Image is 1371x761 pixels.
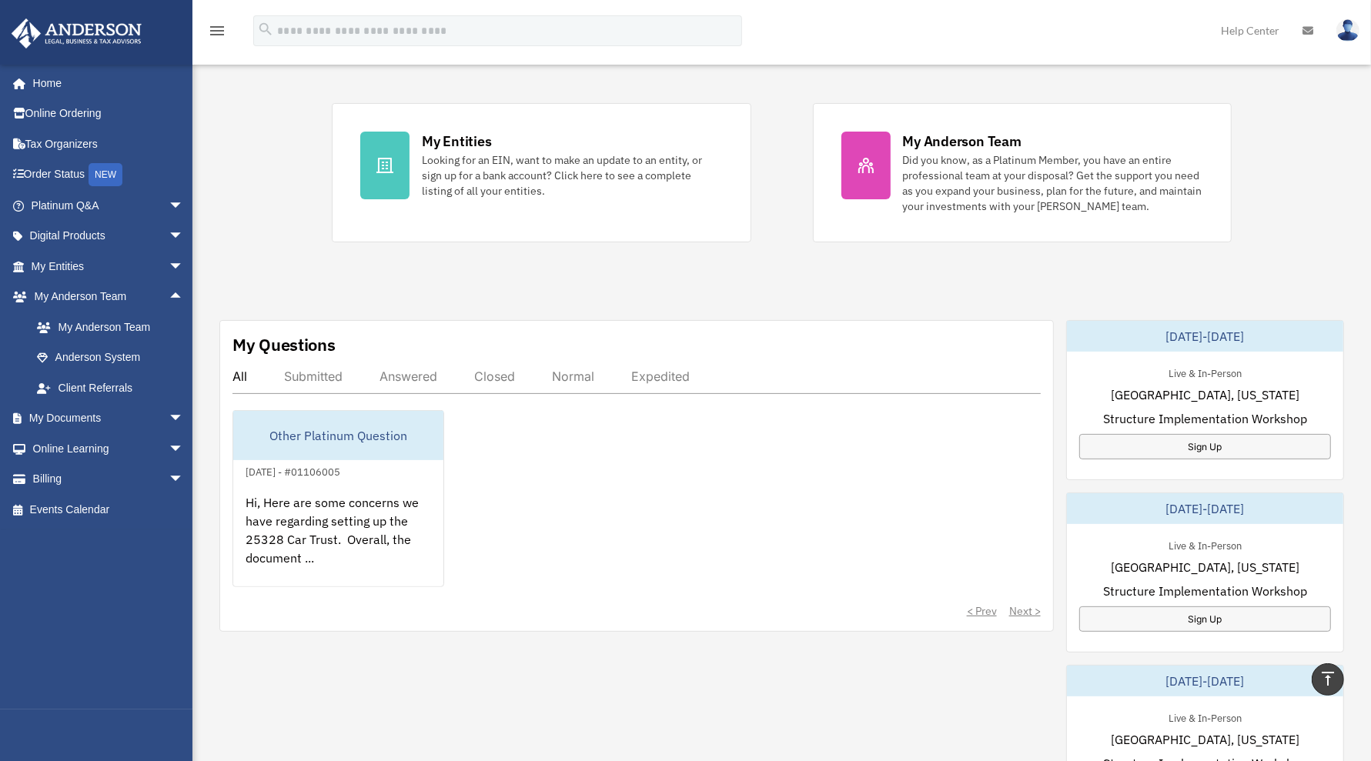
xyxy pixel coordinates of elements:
a: Order StatusNEW [11,159,207,191]
a: My Anderson Team Did you know, as a Platinum Member, you have an entire professional team at your... [813,103,1232,242]
a: Sign Up [1079,606,1331,632]
div: Live & In-Person [1156,364,1254,380]
div: Answered [380,369,437,384]
div: [DATE]-[DATE] [1067,493,1343,524]
span: arrow_drop_down [169,433,199,465]
span: arrow_drop_down [169,403,199,435]
a: Online Ordering [11,98,207,129]
a: Billingarrow_drop_down [11,464,207,495]
a: vertical_align_top [1312,663,1344,696]
a: Digital Productsarrow_drop_down [11,221,207,252]
div: All [232,369,247,384]
div: Submitted [284,369,343,384]
span: Structure Implementation Workshop [1103,582,1307,600]
a: My Entitiesarrow_drop_down [11,251,207,282]
div: My Anderson Team [903,132,1022,151]
i: menu [208,22,226,40]
div: Live & In-Person [1156,536,1254,552]
div: [DATE] - #01106005 [233,462,353,479]
span: arrow_drop_up [169,282,199,313]
img: Anderson Advisors Platinum Portal [7,18,146,48]
a: My Entities Looking for an EIN, want to make an update to an entity, or sign up for a bank accoun... [332,103,751,242]
div: Other Platinum Question [233,411,443,460]
a: Client Referrals [22,372,207,403]
a: menu [208,27,226,40]
a: My Anderson Teamarrow_drop_up [11,282,207,312]
div: Hi, Here are some concerns we have regarding setting up the 25328 Car Trust. Overall, the documen... [233,481,443,601]
span: [GEOGRAPHIC_DATA], [US_STATE] [1111,386,1299,404]
div: [DATE]-[DATE] [1067,666,1343,696]
img: User Pic [1336,19,1359,42]
span: arrow_drop_down [169,221,199,252]
i: vertical_align_top [1319,669,1337,688]
div: [DATE]-[DATE] [1067,321,1343,352]
a: My Documentsarrow_drop_down [11,403,207,434]
a: Tax Organizers [11,129,207,159]
a: Events Calendar [11,494,207,525]
a: My Anderson Team [22,312,207,342]
span: [GEOGRAPHIC_DATA], [US_STATE] [1111,558,1299,576]
div: Normal [552,369,594,384]
a: Other Platinum Question[DATE] - #01106005Hi, Here are some concerns we have regarding setting up ... [232,410,444,587]
i: search [257,21,274,38]
a: Online Learningarrow_drop_down [11,433,207,464]
div: Live & In-Person [1156,709,1254,725]
span: arrow_drop_down [169,464,199,496]
div: My Questions [232,333,336,356]
div: Did you know, as a Platinum Member, you have an entire professional team at your disposal? Get th... [903,152,1203,214]
span: [GEOGRAPHIC_DATA], [US_STATE] [1111,730,1299,749]
a: Home [11,68,199,98]
div: Looking for an EIN, want to make an update to an entity, or sign up for a bank account? Click her... [422,152,722,199]
a: Sign Up [1079,434,1331,459]
div: Closed [474,369,515,384]
a: Platinum Q&Aarrow_drop_down [11,190,207,221]
span: arrow_drop_down [169,251,199,282]
div: NEW [89,163,122,186]
span: Structure Implementation Workshop [1103,409,1307,428]
div: Expedited [631,369,690,384]
a: Anderson System [22,342,207,373]
div: My Entities [422,132,491,151]
span: arrow_drop_down [169,190,199,222]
